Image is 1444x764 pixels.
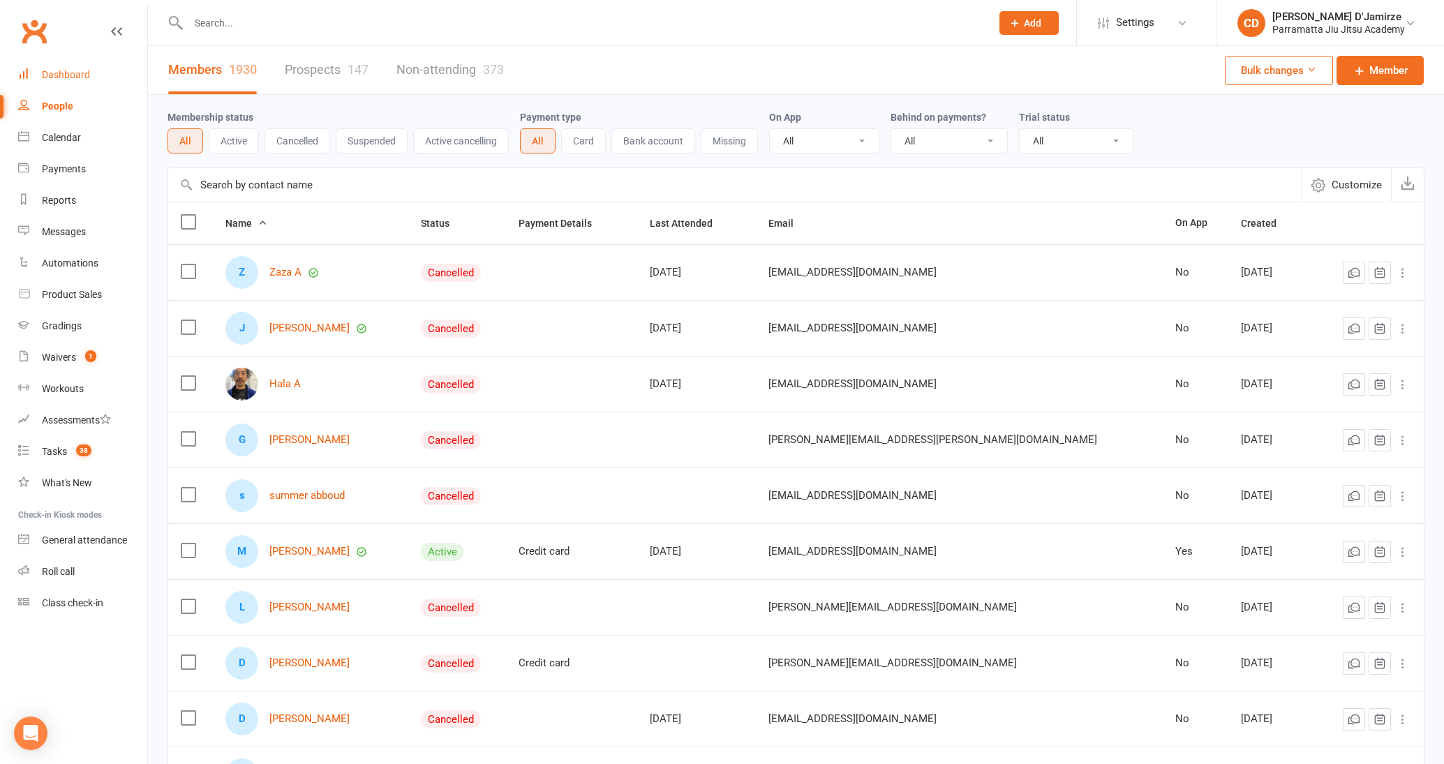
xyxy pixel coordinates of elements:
[1175,267,1216,278] div: No
[1024,17,1041,29] span: Add
[225,368,258,400] img: Hala
[1163,202,1228,244] th: On App
[768,218,809,229] span: Email
[768,594,1017,620] span: [PERSON_NAME][EMAIL_ADDRESS][DOMAIN_NAME]
[18,122,147,153] a: Calendar
[18,310,147,342] a: Gradings
[225,535,258,568] div: Mariem
[1332,177,1382,193] span: Customize
[42,352,76,363] div: Waivers
[1175,378,1216,390] div: No
[1225,56,1333,85] button: Bulk changes
[1241,601,1303,613] div: [DATE]
[229,62,257,77] div: 1930
[269,657,350,669] a: [PERSON_NAME]
[1241,434,1303,446] div: [DATE]
[168,112,253,123] label: Membership status
[209,128,259,153] button: Active
[42,226,86,237] div: Messages
[768,370,937,397] span: [EMAIL_ADDRESS][DOMAIN_NAME]
[42,195,76,206] div: Reports
[1237,9,1265,37] div: CD
[519,546,624,557] div: Credit card
[42,597,103,608] div: Class check-in
[269,713,350,725] a: [PERSON_NAME]
[650,322,743,334] div: [DATE]
[999,11,1059,35] button: Add
[269,434,350,446] a: [PERSON_NAME]
[1241,378,1303,390] div: [DATE]
[42,257,98,269] div: Automations
[42,100,73,112] div: People
[650,218,728,229] span: Last Attended
[184,13,982,33] input: Search...
[520,112,581,123] label: Payment type
[421,654,481,673] div: Cancelled
[225,479,258,512] div: summer
[519,657,624,669] div: Credit card
[14,717,47,750] div: Open Intercom Messenger
[1241,322,1303,334] div: [DATE]
[85,350,96,362] span: 1
[42,320,82,331] div: Gradings
[650,713,743,725] div: [DATE]
[269,322,350,334] a: [PERSON_NAME]
[421,599,481,617] div: Cancelled
[225,256,258,289] div: Zaza
[269,601,350,613] a: [PERSON_NAME]
[225,215,267,232] button: Name
[1175,546,1216,557] div: Yes
[650,267,743,278] div: [DATE]
[42,163,86,174] div: Payments
[1175,657,1216,669] div: No
[42,446,67,457] div: Tasks
[1175,713,1216,725] div: No
[421,543,464,561] div: Active
[650,378,743,390] div: [DATE]
[1241,218,1292,229] span: Created
[285,46,369,94] a: Prospects147
[768,650,1017,676] span: [PERSON_NAME][EMAIL_ADDRESS][DOMAIN_NAME]
[18,467,147,499] a: What's New
[768,482,937,509] span: [EMAIL_ADDRESS][DOMAIN_NAME]
[225,218,267,229] span: Name
[265,128,330,153] button: Cancelled
[1175,601,1216,613] div: No
[520,128,556,153] button: All
[891,112,986,123] label: Behind on payments?
[1241,267,1303,278] div: [DATE]
[348,62,369,77] div: 147
[18,342,147,373] a: Waivers 1
[768,426,1097,453] span: [PERSON_NAME][EMAIL_ADDRESS][PERSON_NAME][DOMAIN_NAME]
[1241,657,1303,669] div: [DATE]
[18,59,147,91] a: Dashboard
[421,264,481,282] div: Cancelled
[18,91,147,122] a: People
[519,215,607,232] button: Payment Details
[269,378,301,390] a: Hala A
[168,168,1302,202] input: Search by contact name
[1241,215,1292,232] button: Created
[1337,56,1424,85] a: Member
[225,312,258,345] div: Jacob
[269,490,345,502] a: summer abboud
[611,128,695,153] button: Bank account
[18,279,147,310] a: Product Sales
[18,436,147,467] a: Tasks 38
[42,534,127,546] div: General attendance
[421,375,481,394] div: Cancelled
[225,647,258,680] div: Daniel
[561,128,606,153] button: Card
[225,424,258,456] div: George
[18,216,147,248] a: Messages
[1241,490,1303,502] div: [DATE]
[18,587,147,619] a: Class kiosk mode
[1175,490,1216,502] div: No
[18,248,147,279] a: Automations
[18,556,147,587] a: Roll call
[768,705,937,732] span: [EMAIL_ADDRESS][DOMAIN_NAME]
[769,112,801,123] label: On App
[1302,168,1391,202] button: Customize
[519,218,607,229] span: Payment Details
[768,215,809,232] button: Email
